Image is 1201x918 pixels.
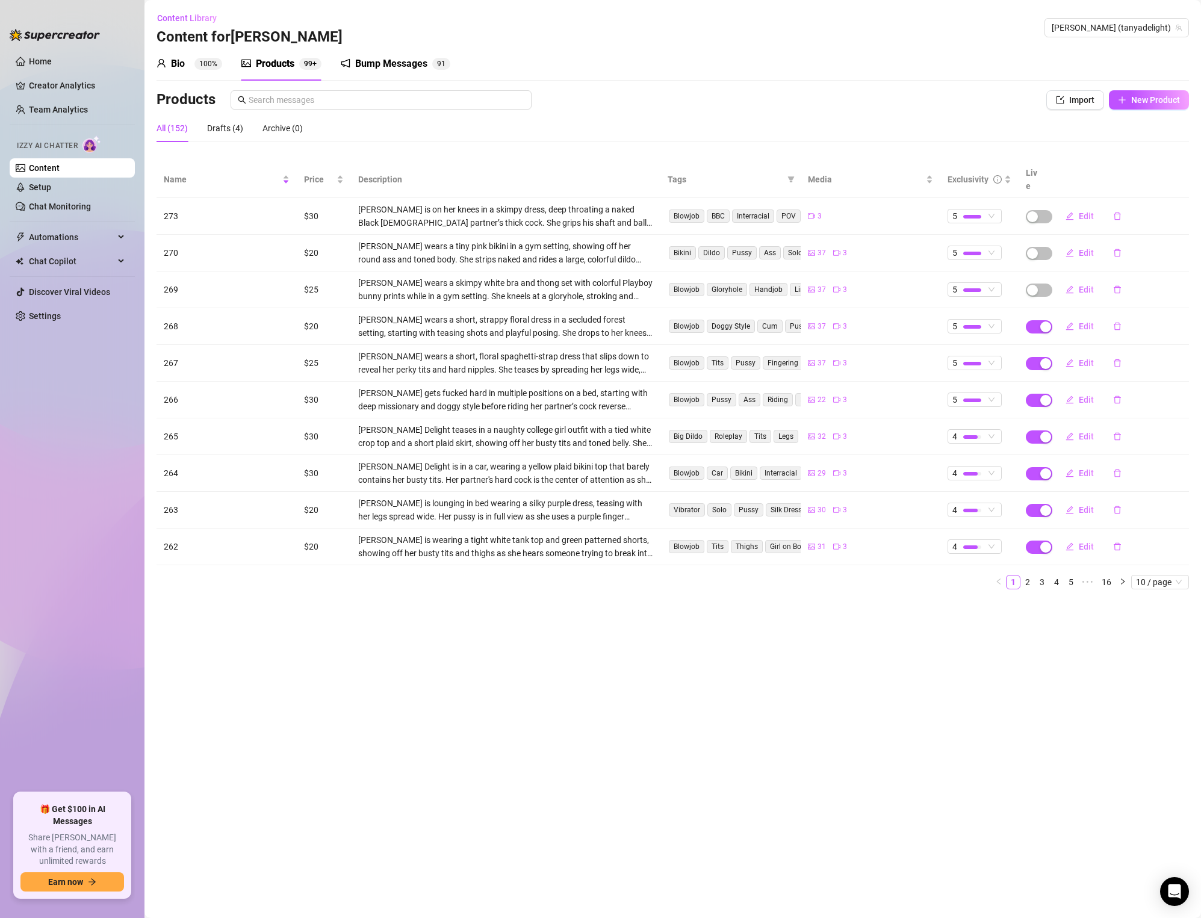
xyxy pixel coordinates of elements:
[785,320,815,333] span: Pussy
[297,345,351,382] td: $25
[765,540,810,553] span: Girl on Boy
[1066,285,1074,294] span: edit
[774,430,798,443] span: Legs
[749,430,771,443] span: Tits
[1103,280,1131,299] button: delete
[818,394,826,406] span: 22
[29,182,51,192] a: Setup
[669,356,704,370] span: Blowjob
[833,396,840,403] span: video-camera
[1113,395,1122,404] span: delete
[818,211,822,222] span: 3
[1098,575,1115,589] a: 16
[818,468,826,479] span: 29
[1035,575,1049,589] a: 3
[157,13,217,23] span: Content Library
[698,246,725,259] span: Dildo
[262,122,303,135] div: Archive (0)
[1078,575,1097,589] span: •••
[16,257,23,265] img: Chat Copilot
[1116,575,1130,589] li: Next Page
[297,455,351,492] td: $30
[358,533,654,560] div: [PERSON_NAME] is wearing a tight white tank top and green patterned shorts, showing off her busty...
[1035,575,1049,589] li: 3
[358,460,654,486] div: [PERSON_NAME] Delight is in a car, wearing a yellow plaid bikini top that barely contains her bus...
[157,198,297,235] td: 273
[1078,575,1097,589] li: Next 5 Pages
[833,249,840,256] span: video-camera
[358,423,654,450] div: [PERSON_NAME] Delight teases in a naughty college girl outfit with a tied white crop top and a sh...
[843,284,847,296] span: 3
[1079,248,1094,258] span: Edit
[1046,90,1104,110] button: Import
[297,308,351,345] td: $20
[787,176,795,183] span: filter
[843,504,847,516] span: 3
[1079,505,1094,515] span: Edit
[808,543,815,550] span: picture
[297,418,351,455] td: $30
[1103,537,1131,556] button: delete
[818,358,826,369] span: 37
[818,284,826,296] span: 37
[1079,432,1094,441] span: Edit
[1056,206,1103,226] button: Edit
[1079,321,1094,331] span: Edit
[157,161,297,198] th: Name
[48,877,83,887] span: Earn now
[1079,211,1094,221] span: Edit
[157,529,297,565] td: 262
[157,308,297,345] td: 268
[1056,427,1103,446] button: Edit
[297,382,351,418] td: $30
[669,283,704,296] span: Blowjob
[818,431,826,442] span: 32
[843,468,847,479] span: 3
[790,283,825,296] span: Lingerie
[358,386,654,413] div: [PERSON_NAME] gets fucked hard in multiple positions on a bed, starting with deep missionary and ...
[1066,432,1074,441] span: edit
[952,393,957,406] span: 5
[833,470,840,477] span: video-camera
[1131,95,1180,105] span: New Product
[1056,280,1103,299] button: Edit
[1049,575,1064,589] li: 4
[1069,95,1094,105] span: Import
[766,503,807,516] span: Silk Dress
[437,60,441,68] span: 9
[1103,390,1131,409] button: delete
[29,76,125,95] a: Creator Analytics
[249,93,524,107] input: Search messages
[297,271,351,308] td: $25
[777,209,801,223] span: POV
[1050,575,1063,589] a: 4
[739,393,760,406] span: Ass
[1113,285,1122,294] span: delete
[1056,500,1103,519] button: Edit
[1113,432,1122,441] span: delete
[157,271,297,308] td: 269
[1006,575,1020,589] li: 1
[763,356,803,370] span: Fingering
[1103,317,1131,336] button: delete
[10,29,100,41] img: logo-BBDzfeDw.svg
[1113,212,1122,220] span: delete
[157,345,297,382] td: 267
[732,209,774,223] span: Interracial
[757,320,783,333] span: Cum
[785,170,797,188] span: filter
[29,163,60,173] a: Content
[952,503,957,516] span: 4
[351,161,661,198] th: Description
[808,323,815,330] span: picture
[358,497,654,523] div: [PERSON_NAME] is lounging in bed wearing a silky purple dress, teasing with her legs spread wide....
[669,540,704,553] span: Blowjob
[1056,243,1103,262] button: Edit
[707,540,728,553] span: Tits
[1103,500,1131,519] button: delete
[297,492,351,529] td: $20
[952,540,957,553] span: 4
[1103,206,1131,226] button: delete
[29,252,114,271] span: Chat Copilot
[358,350,654,376] div: [PERSON_NAME] wears a short, floral spaghetti-strap dress that slips down to reveal her perky tit...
